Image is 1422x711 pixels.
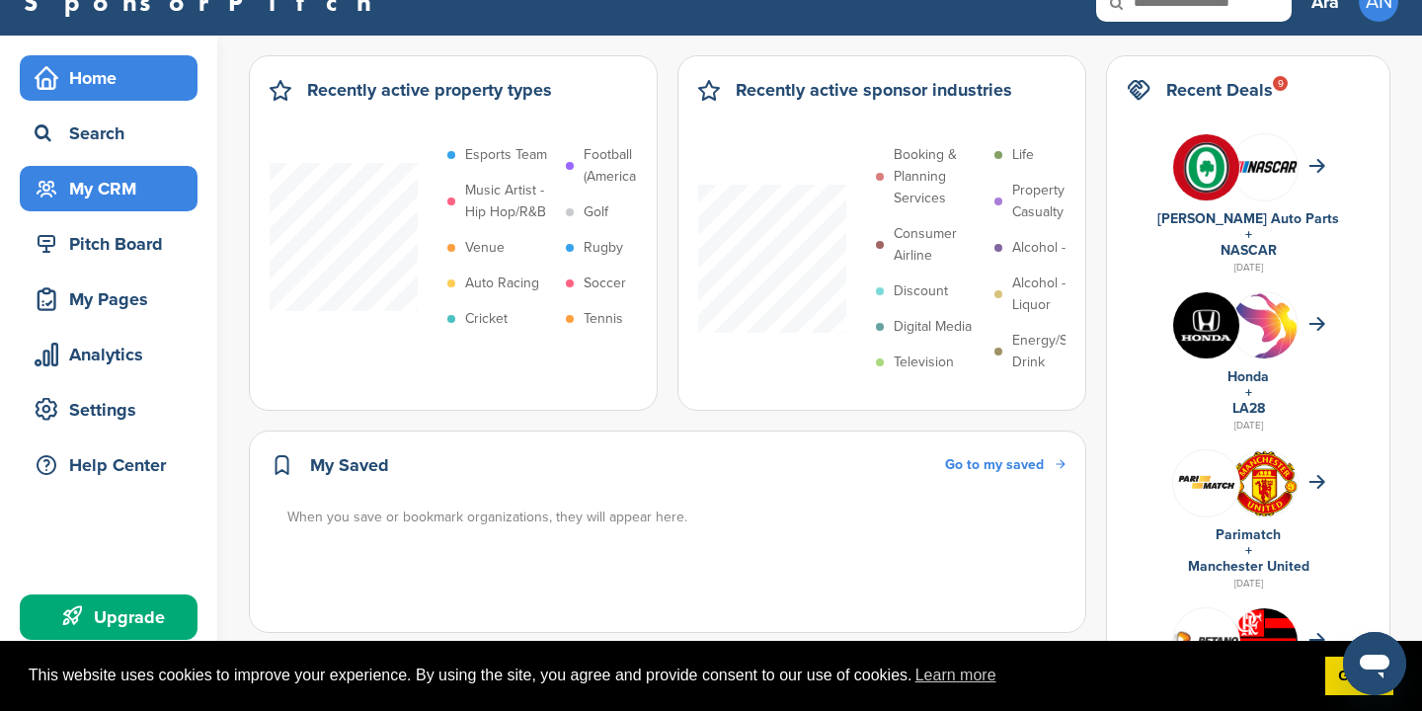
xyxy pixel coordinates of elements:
[1173,292,1239,358] img: Kln5su0v 400x400
[20,276,197,322] a: My Pages
[30,60,197,96] div: Home
[1012,330,1103,373] p: Energy/Sports Drink
[894,280,948,302] p: Discount
[1157,210,1339,227] a: [PERSON_NAME] Auto Parts
[1232,400,1265,417] a: LA28
[287,507,1067,528] div: When you save or bookmark organizations, they will appear here.
[894,316,972,338] p: Digital Media
[1221,242,1277,259] a: NASCAR
[29,661,1309,690] span: This website uses cookies to improve your experience. By using the site, you agree and provide co...
[30,171,197,206] div: My CRM
[1188,558,1309,575] a: Manchester United
[30,337,197,372] div: Analytics
[465,180,556,223] p: Music Artist - Hip Hop/R&B
[20,387,197,433] a: Settings
[1012,237,1099,259] p: Alcohol - Beer
[1012,273,1103,316] p: Alcohol - Liquor
[30,392,197,428] div: Settings
[1325,657,1393,696] a: dismiss cookie message
[1273,76,1288,91] div: 9
[30,281,197,317] div: My Pages
[20,166,197,211] a: My CRM
[30,599,197,635] div: Upgrade
[20,55,197,101] a: Home
[1231,450,1298,517] img: Open uri20141112 64162 1lb1st5?1415809441
[465,237,505,259] p: Venue
[912,661,999,690] a: learn more about cookies
[307,76,552,104] h2: Recently active property types
[1012,144,1034,166] p: Life
[30,447,197,483] div: Help Center
[736,76,1012,104] h2: Recently active sponsor industries
[1173,471,1239,495] img: Screen shot 2018 07 10 at 12.33.29 pm
[584,237,623,259] p: Rugby
[945,454,1066,476] a: Go to my saved
[894,223,985,267] p: Consumer Airline
[20,332,197,377] a: Analytics
[894,352,954,373] p: Television
[465,308,508,330] p: Cricket
[1231,292,1298,410] img: La 2028 olympics logo
[310,451,389,479] h2: My Saved
[30,226,197,262] div: Pitch Board
[584,273,626,294] p: Soccer
[20,594,197,640] a: Upgrade
[20,111,197,156] a: Search
[1227,368,1269,385] a: Honda
[584,308,623,330] p: Tennis
[584,144,674,188] p: Football (American)
[1166,76,1273,104] h2: Recent Deals
[1231,608,1298,689] img: Data?1415807839
[1173,134,1239,200] img: V7vhzcmg 400x400
[1231,161,1298,173] img: 7569886e 0a8b 4460 bc64 d028672dde70
[894,144,985,209] p: Booking & Planning Services
[1343,632,1406,695] iframe: Button to launch messaging window
[20,442,197,488] a: Help Center
[1245,384,1252,401] a: +
[1245,226,1252,243] a: +
[1173,629,1239,653] img: Betano
[1127,575,1370,592] div: [DATE]
[1245,542,1252,559] a: +
[1127,417,1370,434] div: [DATE]
[465,273,539,294] p: Auto Racing
[1012,180,1103,223] p: Property & Casualty
[1127,259,1370,276] div: [DATE]
[30,116,197,151] div: Search
[20,221,197,267] a: Pitch Board
[945,456,1044,473] span: Go to my saved
[1216,526,1281,543] a: Parimatch
[584,201,608,223] p: Golf
[465,144,547,166] p: Esports Team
